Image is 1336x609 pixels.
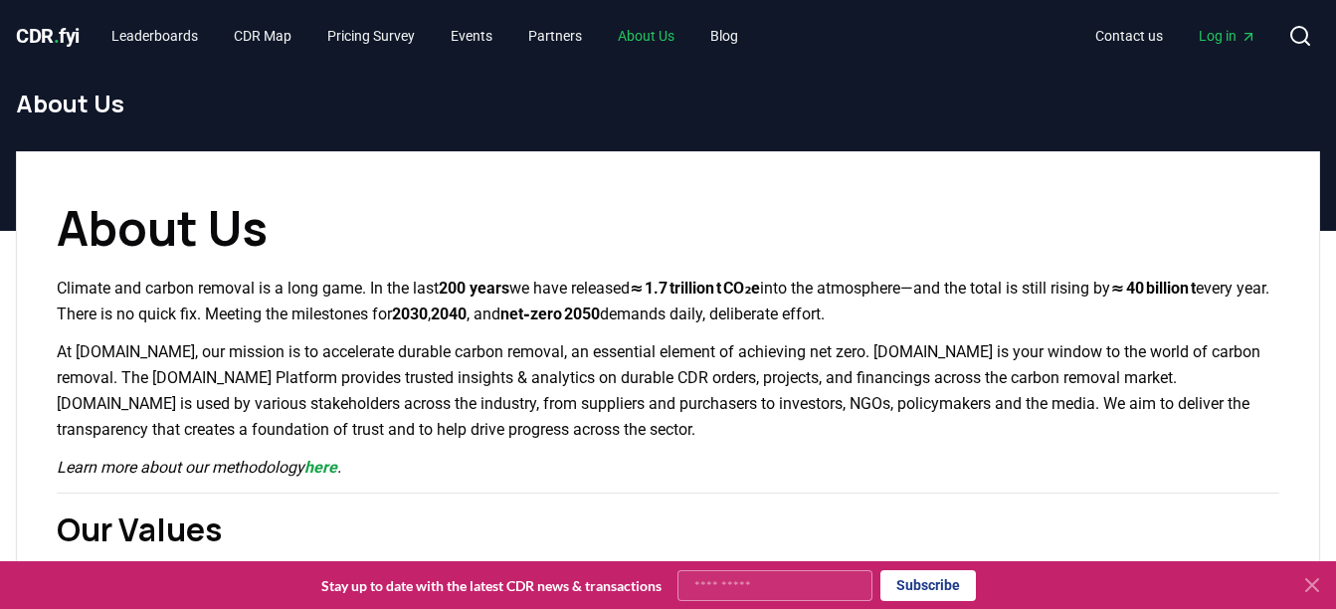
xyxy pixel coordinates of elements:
[218,18,307,54] a: CDR Map
[630,279,760,298] strong: ≈ 1.7 trillion t CO₂e
[57,276,1279,327] p: Climate and carbon removal is a long game. In the last we have released into the atmosphere—and t...
[1110,279,1195,298] strong: ≈ 40 billion t
[431,304,467,323] strong: 2040
[1079,18,1179,54] a: Contact us
[311,18,431,54] a: Pricing Survey
[95,18,214,54] a: Leaderboards
[435,18,508,54] a: Events
[16,22,80,50] a: CDR.fyi
[95,18,754,54] nav: Main
[1183,18,1272,54] a: Log in
[304,458,337,477] a: here
[57,192,1279,264] h1: About Us
[694,18,754,54] a: Blog
[1199,26,1256,46] span: Log in
[512,18,598,54] a: Partners
[16,24,80,48] span: CDR fyi
[500,304,600,323] strong: net‑zero 2050
[439,279,509,298] strong: 200 years
[57,506,1279,553] h2: Our Values
[57,458,341,477] em: Learn more about our methodology .
[392,304,428,323] strong: 2030
[16,88,1320,119] h1: About Us
[54,24,60,48] span: .
[1079,18,1272,54] nav: Main
[57,339,1279,443] p: At [DOMAIN_NAME], our mission is to accelerate durable carbon removal, an essential element of ac...
[602,18,690,54] a: About Us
